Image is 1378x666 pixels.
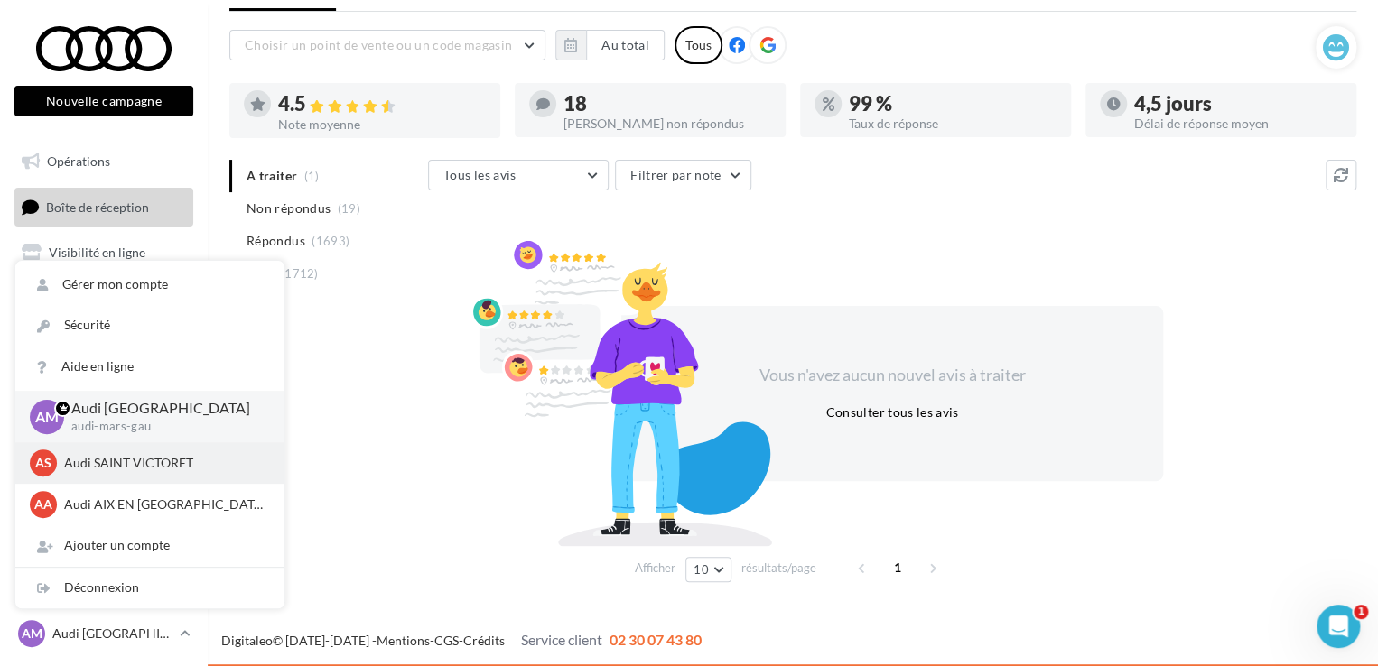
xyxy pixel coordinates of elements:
[221,633,702,648] span: © [DATE]-[DATE] - - -
[71,398,256,419] p: Audi [GEOGRAPHIC_DATA]
[52,624,172,643] p: Audi [GEOGRAPHIC_DATA]
[278,94,486,115] div: 4.5
[675,26,722,64] div: Tous
[64,495,263,513] p: Audi AIX EN [GEOGRAPHIC_DATA]
[610,631,702,648] span: 02 30 07 43 80
[15,568,284,608] div: Déconnexion
[11,279,197,317] a: Campagnes
[221,633,273,648] a: Digitaleo
[434,633,459,648] a: CGS
[338,201,360,216] span: (19)
[741,560,816,577] span: résultats/page
[14,616,193,651] a: AM Audi [GEOGRAPHIC_DATA]
[229,30,545,60] button: Choisir un point de vente ou un code magasin
[883,553,912,582] span: 1
[22,624,42,643] span: AM
[64,454,263,472] p: Audi SAINT VICTORET
[15,305,284,346] a: Sécurité
[312,234,349,248] span: (1693)
[281,266,319,281] span: (1712)
[737,364,1047,387] div: Vous n'avez aucun nouvel avis à traiter
[563,94,771,114] div: 18
[35,406,59,427] span: AM
[555,30,665,60] button: Au total
[849,94,1057,114] div: 99 %
[71,419,256,435] p: audi-mars-gau
[247,199,331,217] span: Non répondus
[46,199,149,214] span: Boîte de réception
[247,232,305,250] span: Répondus
[694,562,709,577] span: 10
[685,557,731,582] button: 10
[15,264,284,305] a: Gérer mon compte
[463,633,505,648] a: Crédits
[377,633,430,648] a: Mentions
[278,118,486,131] div: Note moyenne
[15,525,284,566] div: Ajouter un compte
[818,402,965,423] button: Consulter tous les avis
[15,347,284,387] a: Aide en ligne
[35,454,51,472] span: AS
[635,560,675,577] span: Afficher
[1134,117,1342,130] div: Délai de réponse moyen
[521,631,602,648] span: Service client
[11,188,197,227] a: Boîte de réception
[849,117,1057,130] div: Taux de réponse
[1134,94,1342,114] div: 4,5 jours
[563,117,771,130] div: [PERSON_NAME] non répondus
[14,86,193,116] button: Nouvelle campagne
[47,153,110,169] span: Opérations
[34,495,52,513] span: AA
[615,160,751,190] button: Filtrer par note
[586,30,665,60] button: Au total
[11,324,197,362] a: Médiathèque
[11,368,197,421] a: PLV et print personnalisable
[428,160,609,190] button: Tous les avis
[1317,605,1360,648] iframe: Intercom live chat
[443,167,517,182] span: Tous les avis
[11,143,197,180] a: Opérations
[1354,605,1368,619] span: 1
[49,245,145,260] span: Visibilité en ligne
[11,234,197,272] a: Visibilité en ligne
[245,37,512,52] span: Choisir un point de vente ou un code magasin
